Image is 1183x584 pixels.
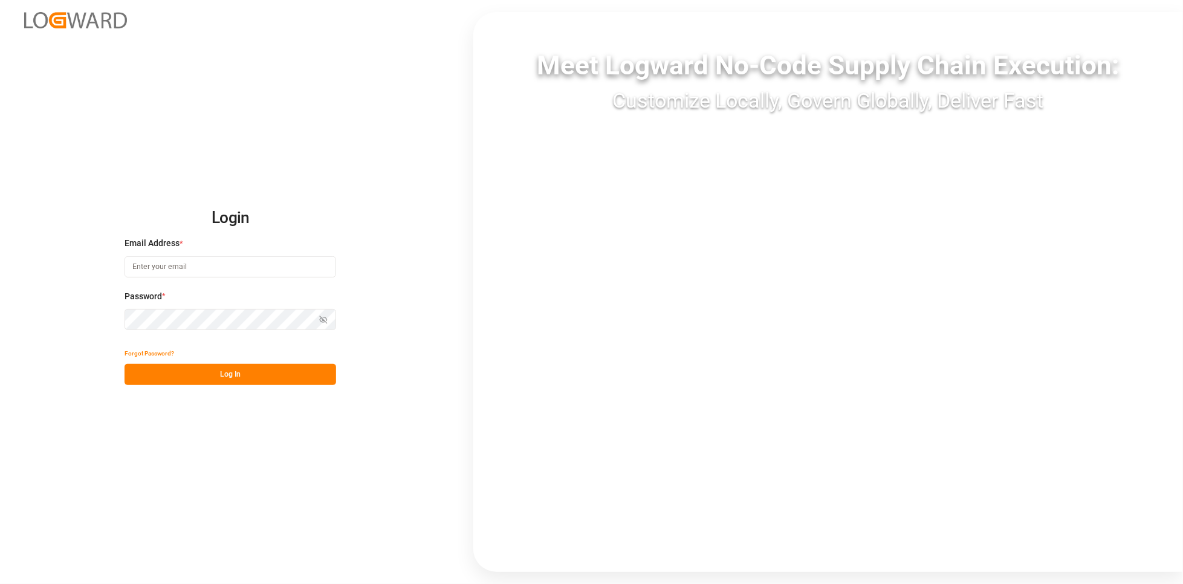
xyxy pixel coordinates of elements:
[125,290,162,303] span: Password
[125,256,336,277] input: Enter your email
[125,199,336,238] h2: Login
[125,364,336,385] button: Log In
[473,45,1183,85] div: Meet Logward No-Code Supply Chain Execution:
[125,237,180,250] span: Email Address
[473,85,1183,116] div: Customize Locally, Govern Globally, Deliver Fast
[125,343,174,364] button: Forgot Password?
[24,12,127,28] img: Logward_new_orange.png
